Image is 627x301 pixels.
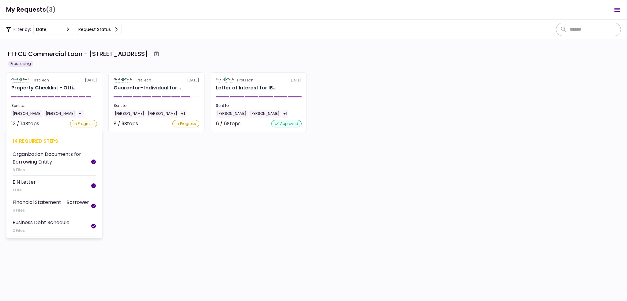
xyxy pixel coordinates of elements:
div: 1 File [13,187,36,193]
div: In Progress [172,120,199,127]
h1: My Requests [6,3,56,16]
img: Partner logo [114,77,132,83]
button: Request status [76,24,122,35]
div: Processing [8,61,33,67]
div: 2 Files [13,228,69,234]
div: [DATE] [114,77,199,83]
div: Filter by: [6,24,122,35]
div: +1 [77,110,84,118]
div: 8 / 9 Steps [114,120,138,127]
div: FirstTech [237,77,253,83]
div: Sent to: [11,103,97,108]
div: EIN Letter [13,178,36,186]
div: 6 / 6 Steps [216,120,241,127]
div: FTFCU Commercial Loan - [STREET_ADDRESS] [8,49,148,58]
div: 13 / 14 Steps [11,120,39,127]
div: 6 Files [13,167,91,173]
img: Partner logo [11,77,30,83]
div: Guarantor- Individual for IBNI Investments, LLC Johnny Ganim [114,84,181,92]
div: [PERSON_NAME] [216,110,248,118]
div: date [36,26,47,33]
div: approved [271,120,302,127]
div: [DATE] [216,77,302,83]
div: Business Debt Schedule [13,219,69,226]
div: Organization Documents for Borrowing Entity [13,150,91,166]
img: Partner logo [216,77,235,83]
div: Letter of Interest for IBNI Investments, LLC 6 Uvalde Road Houston TX [216,84,276,92]
div: FirstTech [32,77,49,83]
div: Property Checklist - Office Retail for IBNI Investments, LLC 16 Uvalde Road [11,84,77,92]
div: Sent to: [216,103,302,108]
div: Financial Statement - Borrower [13,198,89,206]
button: date [33,24,73,35]
div: +1 [180,110,186,118]
button: Archive workflow [151,48,162,59]
span: (3) [46,3,56,16]
div: [PERSON_NAME] [11,110,43,118]
div: [DATE] [11,77,97,83]
div: 6 Files [13,207,89,213]
div: FirstTech [135,77,151,83]
div: [PERSON_NAME] [44,110,76,118]
div: [PERSON_NAME] [147,110,178,118]
div: 14 required steps [13,137,96,145]
div: [PERSON_NAME] [249,110,281,118]
div: [PERSON_NAME] [114,110,145,118]
div: +1 [282,110,288,118]
button: Open menu [610,2,625,17]
div: In Progress [70,120,97,127]
div: Sent to: [114,103,199,108]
